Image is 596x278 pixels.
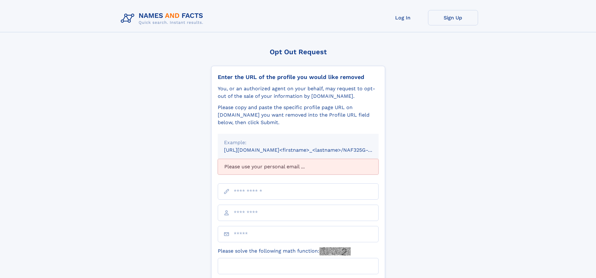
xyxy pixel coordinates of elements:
div: Example: [224,139,372,146]
a: Log In [378,10,428,25]
div: Please use your personal email ... [218,159,379,175]
div: Opt Out Request [211,48,385,56]
a: Sign Up [428,10,478,25]
div: You, or an authorized agent on your behalf, may request to opt-out of the sale of your informatio... [218,85,379,100]
label: Please solve the following math function: [218,247,351,255]
div: Please copy and paste the specific profile page URL on [DOMAIN_NAME] you want removed into the Pr... [218,104,379,126]
div: Enter the URL of the profile you would like removed [218,74,379,81]
small: [URL][DOMAIN_NAME]<firstname>_<lastname>/NAF325G-xxxxxxxx [224,147,390,153]
img: Logo Names and Facts [118,10,208,27]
